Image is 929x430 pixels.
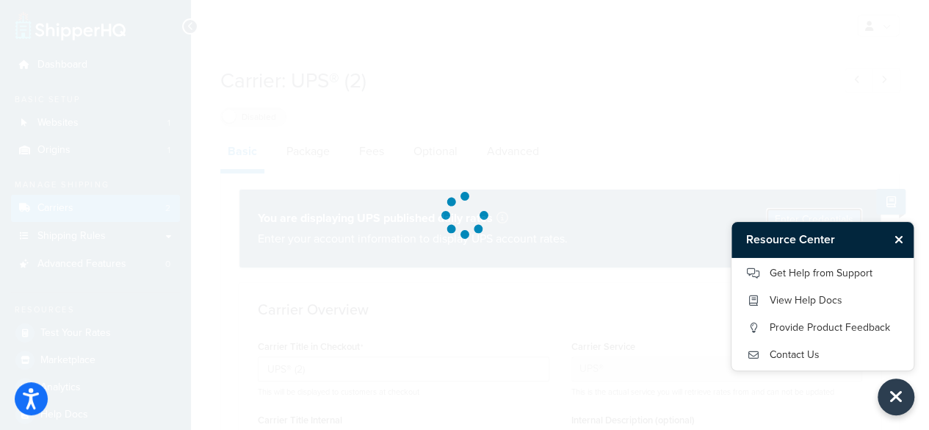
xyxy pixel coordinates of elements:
[878,379,914,415] button: Close Resource Center
[746,262,899,285] a: Get Help from Support
[731,222,888,257] h3: Resource Center
[746,343,899,367] a: Contact Us
[888,231,914,248] button: Close Resource Center
[746,316,899,340] a: Provide Product Feedback
[746,289,899,312] a: View Help Docs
